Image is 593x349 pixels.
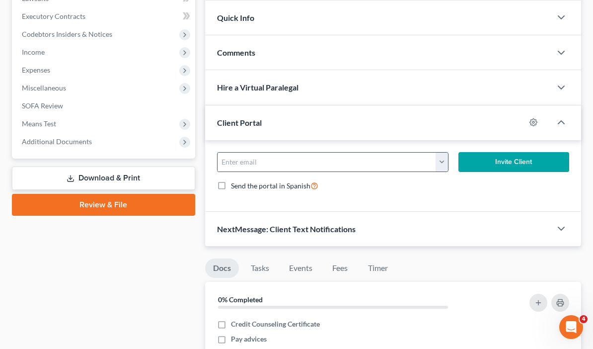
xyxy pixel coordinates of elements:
a: Fees [324,259,356,278]
span: NextMessage: Client Text Notifications [217,224,356,234]
span: Miscellaneous [22,84,66,92]
span: Means Test [22,119,56,128]
span: Additional Documents [22,137,92,146]
a: SOFA Review [14,97,195,115]
button: Invite Client [458,152,569,172]
a: Download & Print [12,167,195,190]
span: Credit Counseling Certificate [231,319,320,329]
span: Expenses [22,66,50,74]
span: Client Portal [217,118,262,127]
a: Events [281,259,320,278]
span: Send the portal in Spanish [231,181,310,190]
a: Docs [205,259,239,278]
a: Review & File [12,194,195,216]
a: Tasks [243,259,277,278]
span: Quick Info [217,13,254,22]
span: 4 [580,315,588,323]
span: Income [22,48,45,56]
span: SOFA Review [22,101,63,110]
strong: 0% Completed [218,295,263,304]
a: Executory Contracts [14,7,195,25]
span: Hire a Virtual Paralegal [217,83,298,92]
span: Pay advices [231,334,267,344]
span: Comments [217,48,255,57]
iframe: Intercom live chat [559,315,583,339]
a: Timer [360,259,396,278]
input: Enter email [218,153,437,172]
span: Executory Contracts [22,12,85,20]
span: Codebtors Insiders & Notices [22,30,112,38]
